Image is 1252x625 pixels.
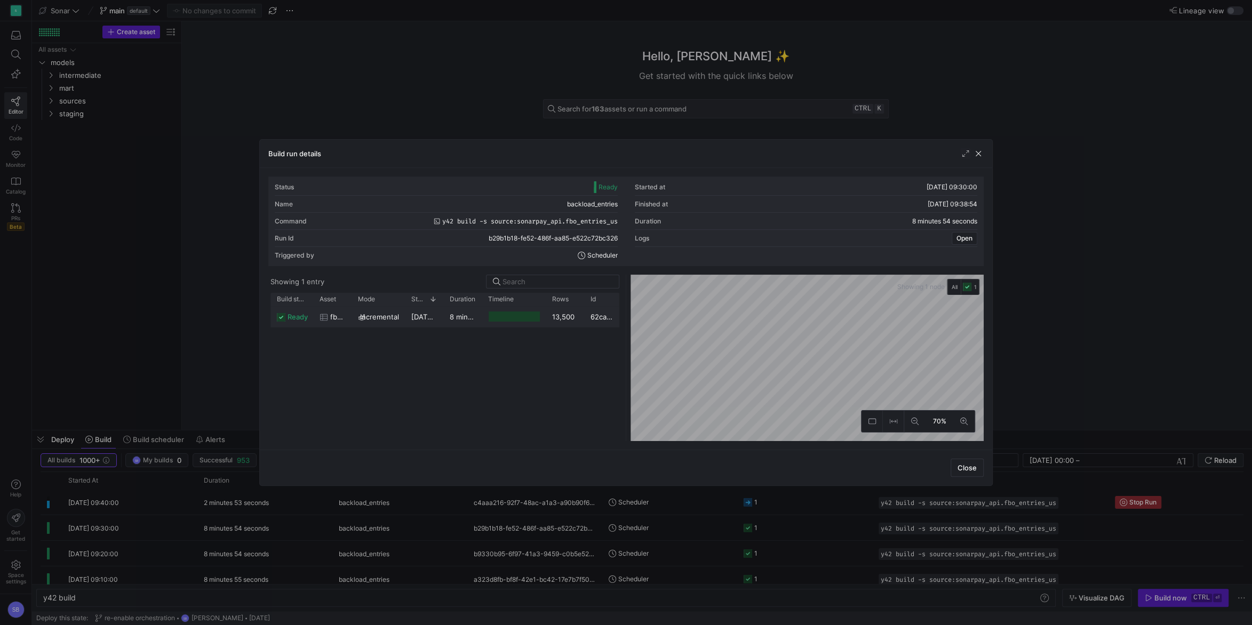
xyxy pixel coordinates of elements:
span: b29b1b18-fe52-486f-aa85-e522c72bc326 [489,235,618,242]
div: Name [275,201,293,208]
span: Id [591,295,596,303]
button: Close [951,459,984,477]
span: incremental [360,307,399,327]
div: Status [275,183,294,191]
span: Asset [320,295,336,303]
h3: Build run details [268,149,321,158]
button: Open [952,232,977,245]
div: 13,500 [546,306,584,327]
y42-duration: 8 minutes 54 seconds [912,218,977,225]
span: Timeline [488,295,514,303]
span: Rows [552,295,569,303]
y42-duration: 8 minutes 51 seconds [450,312,523,321]
span: 1 [974,284,977,290]
div: Logs [635,235,649,242]
span: Ready [599,183,618,191]
div: 62cad918-681a-46fe-bc2a-4691bc4df5cd [584,306,621,327]
div: Triggered by [275,252,314,259]
span: fbo_entries_us [330,307,345,327]
span: [DATE] 09:30:02 [411,312,466,321]
div: Duration [635,218,661,225]
span: Started at [411,295,425,303]
span: Open [956,235,972,242]
span: Close [958,463,977,472]
span: All [952,283,958,291]
span: Build status [277,295,307,303]
span: Duration [450,295,475,303]
span: y42 build -s source:sonarpay_api.fbo_entries_us [442,218,618,225]
div: Started at [635,183,665,191]
div: Run Id [275,235,294,242]
span: Showing 1 node [897,283,947,291]
span: backload_entries [567,201,618,208]
button: 70% [926,411,953,432]
input: Search [503,277,612,286]
div: Command [275,218,307,225]
span: Scheduler [587,252,618,259]
span: [DATE] 09:38:54 [928,200,977,208]
span: ready [288,307,308,327]
div: Showing 1 entry [270,277,324,286]
span: Mode [358,295,375,303]
span: 70% [931,415,948,427]
span: [DATE] 09:30:00 [927,183,977,191]
div: Finished at [635,201,668,208]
